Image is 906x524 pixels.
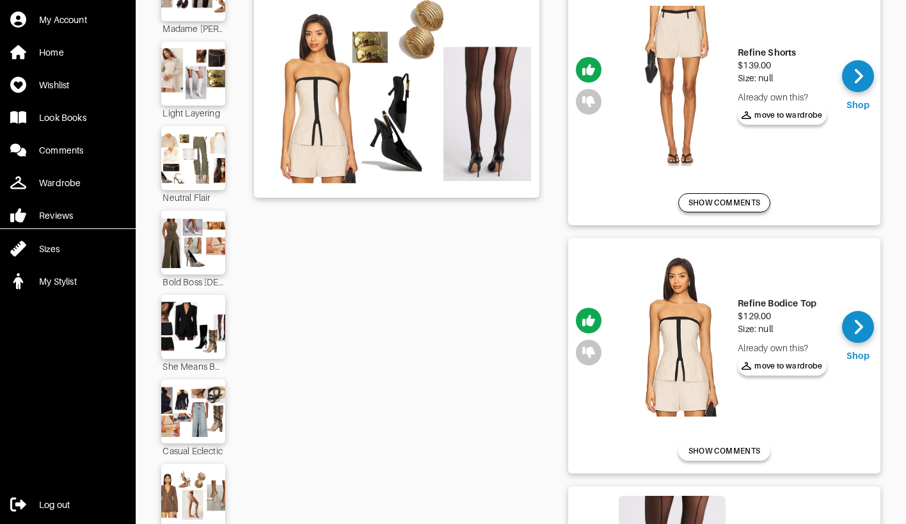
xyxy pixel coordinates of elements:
div: Shop [846,99,870,111]
img: Outfit Light Layering [157,48,230,99]
div: Size: null [738,322,827,335]
img: Outfit Neutral Flair [157,132,230,184]
div: Size: null [738,72,827,84]
div: My Stylist [39,275,77,288]
div: Bold Boss [DEMOGRAPHIC_DATA] [161,274,225,289]
div: $129.00 [738,310,827,322]
img: Outfit Cocoa Chic [157,470,230,521]
div: Refine Bodice Top [738,297,827,310]
div: Already own this? [738,342,827,354]
a: Shop [842,60,874,111]
div: Reviews [39,209,73,222]
div: Shop [846,349,870,362]
div: Comments [39,144,83,157]
div: Neutral Flair [161,190,225,204]
button: SHOW COMMENTS [678,441,770,461]
div: Madame [PERSON_NAME] [161,21,225,35]
div: Look Books [39,111,86,124]
span: move to wardrobe [742,109,823,121]
img: Outfit Bold Boss Lady [157,217,230,268]
div: Light Layering [161,106,225,120]
div: $139.00 [738,59,827,72]
div: She Means Business [161,359,225,373]
div: Home [39,46,64,59]
img: Refine Bodice Top [624,248,731,425]
div: Casual Eclectic [161,443,225,457]
div: Refine Shorts [738,46,827,59]
button: move to wardrobe [738,106,827,125]
div: Wardrobe [39,177,81,189]
img: Outfit She Means Business [157,301,230,353]
a: Shop [842,311,874,362]
span: SHOW COMMENTS [688,445,760,457]
div: My Account [39,13,87,26]
span: move to wardrobe [742,360,823,372]
div: Log out [39,498,70,511]
div: Already own this? [738,91,827,104]
button: move to wardrobe [738,356,827,376]
span: SHOW COMMENTS [688,197,760,209]
div: Wishlist [39,79,69,91]
img: Outfit Casual Eclectic [157,386,230,437]
button: SHOW COMMENTS [678,193,770,212]
div: Sizes [39,242,60,255]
